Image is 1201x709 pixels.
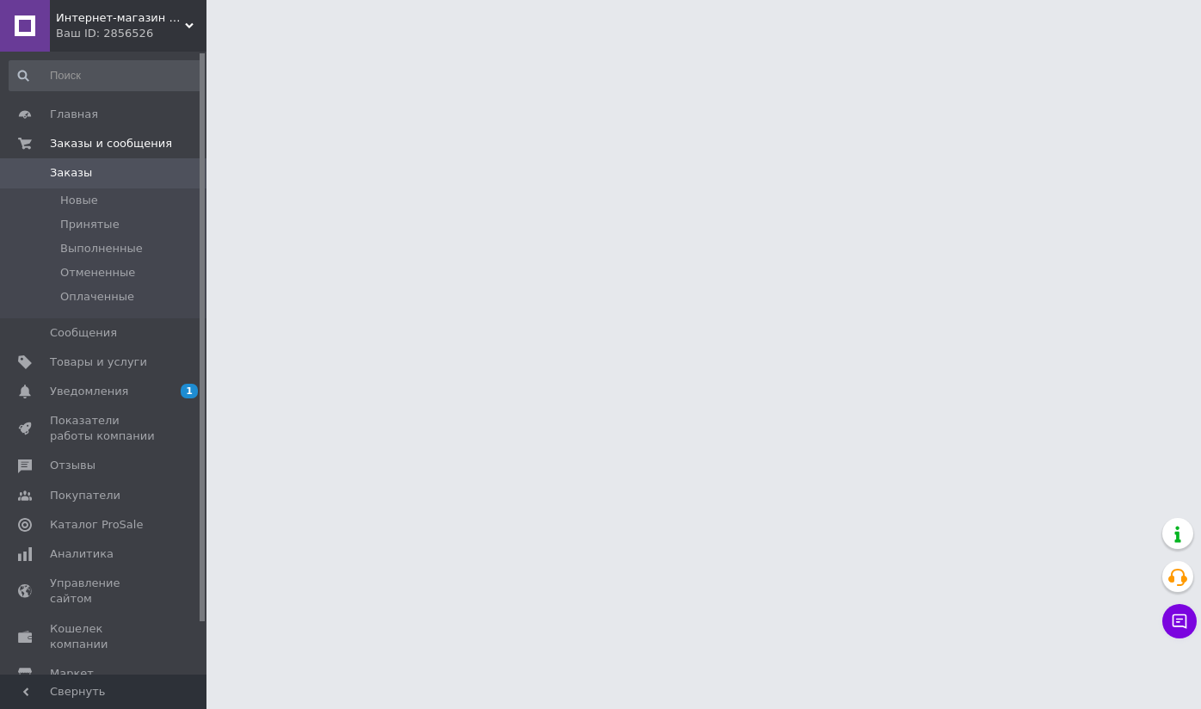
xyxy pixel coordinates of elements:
span: Оплаченные [60,289,134,305]
span: Показатели работы компании [50,413,159,444]
span: Сообщения [50,325,117,341]
span: Кошелек компании [50,621,159,652]
span: Отзывы [50,458,95,473]
span: Маркет [50,666,94,681]
button: Чат с покупателем [1162,604,1197,638]
span: Каталог ProSale [50,517,143,533]
span: Уведомления [50,384,128,399]
span: Товары и услуги [50,354,147,370]
span: Заказы [50,165,92,181]
span: Интернет-магазин NikopoL - канцтовары для школы и офиса [56,10,185,26]
span: Покупатели [50,488,120,503]
span: Аналитика [50,546,114,562]
span: Новые [60,193,98,208]
input: Поиск [9,60,203,91]
span: Принятые [60,217,120,232]
span: Отмененные [60,265,135,281]
span: 1 [181,384,198,398]
span: Управление сайтом [50,576,159,607]
span: Заказы и сообщения [50,136,172,151]
div: Ваш ID: 2856526 [56,26,206,41]
span: Выполненные [60,241,143,256]
span: Главная [50,107,98,122]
